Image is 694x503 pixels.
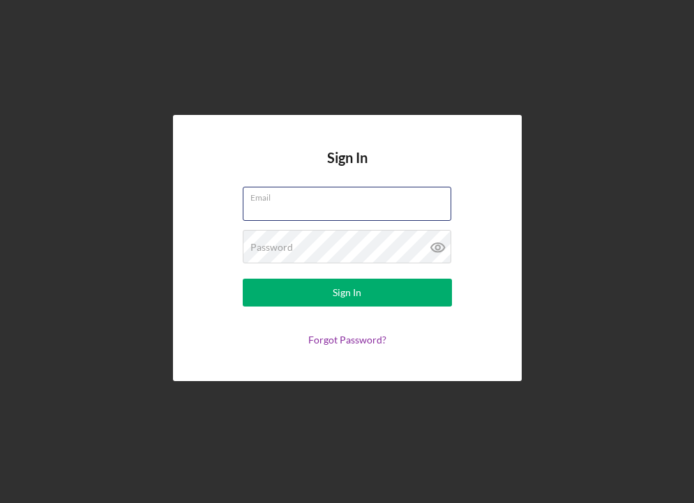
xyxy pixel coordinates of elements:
[250,242,293,253] label: Password
[333,279,361,307] div: Sign In
[243,279,452,307] button: Sign In
[250,187,451,203] label: Email
[327,150,368,187] h4: Sign In
[308,334,386,346] a: Forgot Password?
